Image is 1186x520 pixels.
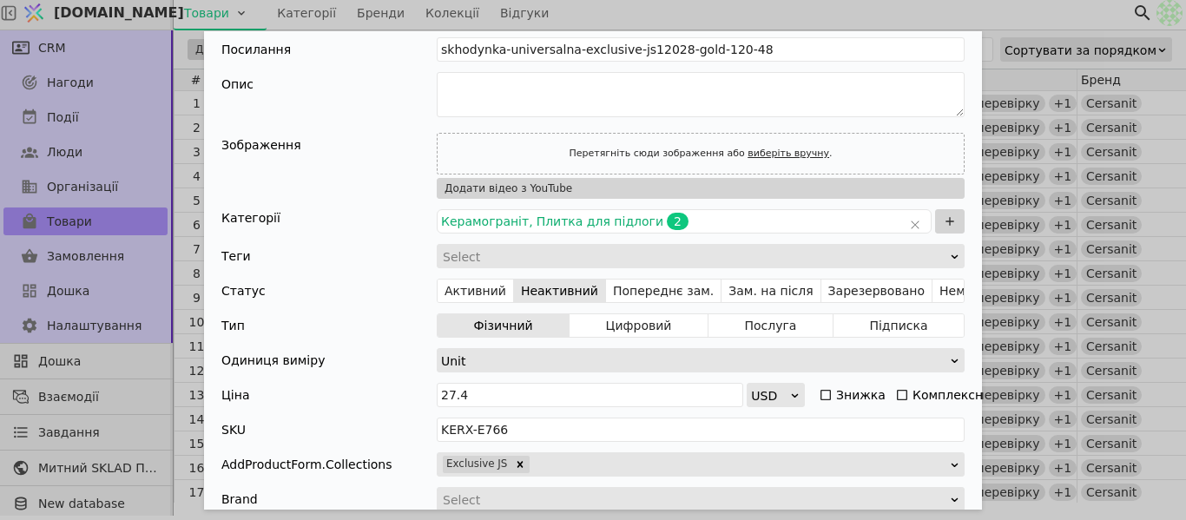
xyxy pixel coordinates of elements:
div: Опис [221,72,437,96]
span: Ціна [221,383,250,407]
span: Плитка для підлоги [537,214,663,228]
div: Додати Товар [204,31,982,510]
span: 2 [667,213,689,230]
button: Clear [910,216,920,234]
div: Посилання [221,37,291,62]
svg: close [910,220,920,230]
span: , [529,214,532,228]
div: Комплексний [913,383,998,407]
div: Статус [221,279,266,303]
div: Exclusive JS [443,456,511,473]
span: Керамограніт [441,214,529,228]
a: виберіть вручну [748,148,829,159]
div: Одиниця виміру [221,348,325,372]
div: AddProductForm.Collections [221,452,392,477]
button: Підписка [833,313,964,338]
button: Зам. на після [721,279,820,303]
button: Неактивний [514,279,606,303]
div: Тип [221,313,245,338]
button: Цифровий [570,313,708,338]
div: Unit [441,349,949,373]
div: Select [443,488,947,512]
div: Категорії [221,209,437,234]
button: Немає [932,279,986,303]
button: Додати відео з YouTube [437,178,965,199]
span: Керамограніт, Плитка для підлоги [441,213,663,230]
div: SKU [221,418,246,442]
button: Послуга [708,313,833,338]
div: Brand [221,487,258,511]
div: USD [751,384,789,408]
button: Активний [438,279,514,303]
div: Теги [221,244,251,268]
div: Remove Exclusive JS [511,456,530,473]
div: Перетягніть сюди зображення або . [563,142,837,165]
div: Знижка [836,383,886,407]
button: Фізичний [438,313,570,338]
button: Попереднє зам. [606,279,721,303]
div: Зображення [221,133,301,157]
button: Зарезервовано [821,279,932,303]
